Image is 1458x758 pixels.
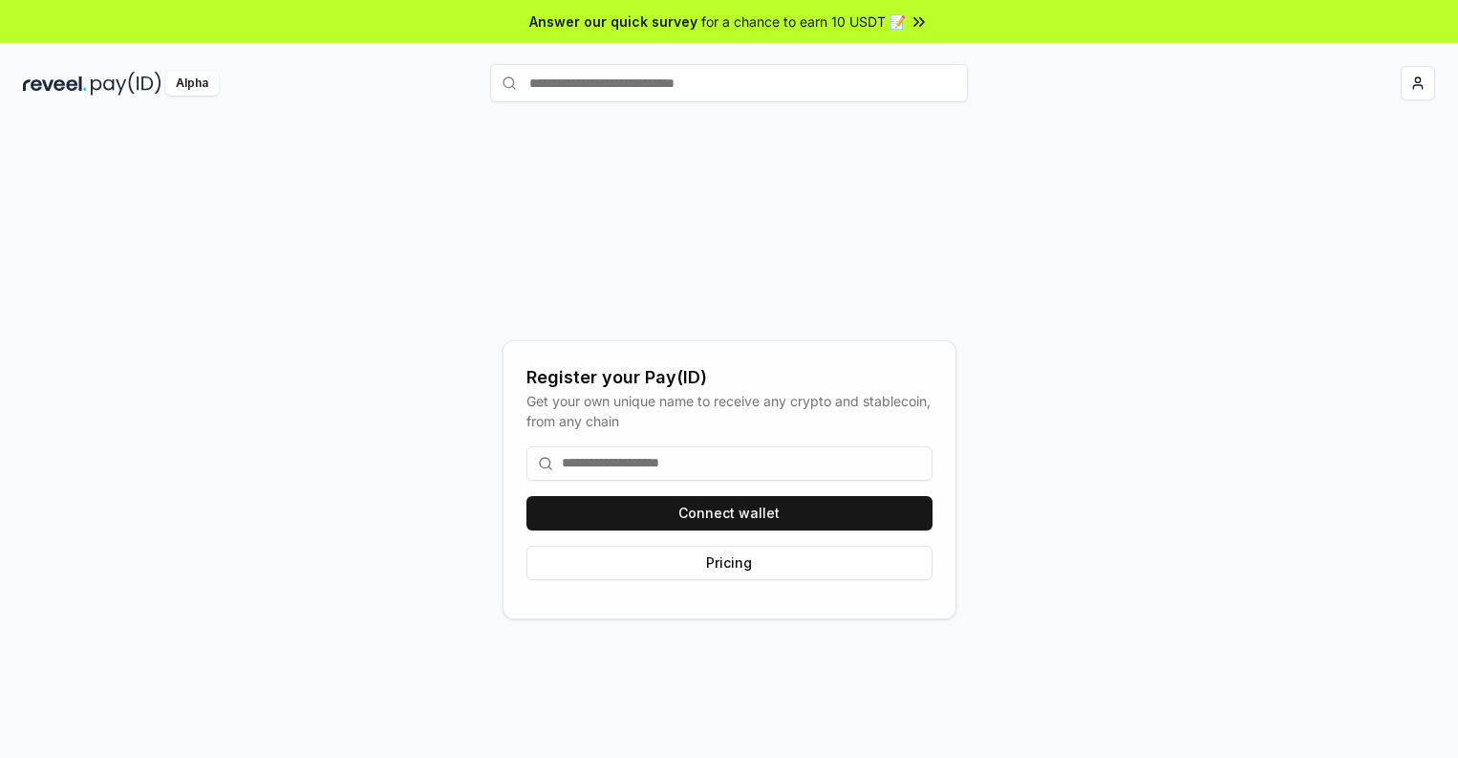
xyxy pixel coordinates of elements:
div: Register your Pay(ID) [526,364,933,391]
div: Get your own unique name to receive any crypto and stablecoin, from any chain [526,391,933,431]
div: Alpha [165,72,219,96]
img: pay_id [91,72,161,96]
button: Connect wallet [526,496,933,531]
span: Answer our quick survey [529,11,697,32]
span: for a chance to earn 10 USDT 📝 [701,11,906,32]
img: reveel_dark [23,72,87,96]
button: Pricing [526,546,933,580]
